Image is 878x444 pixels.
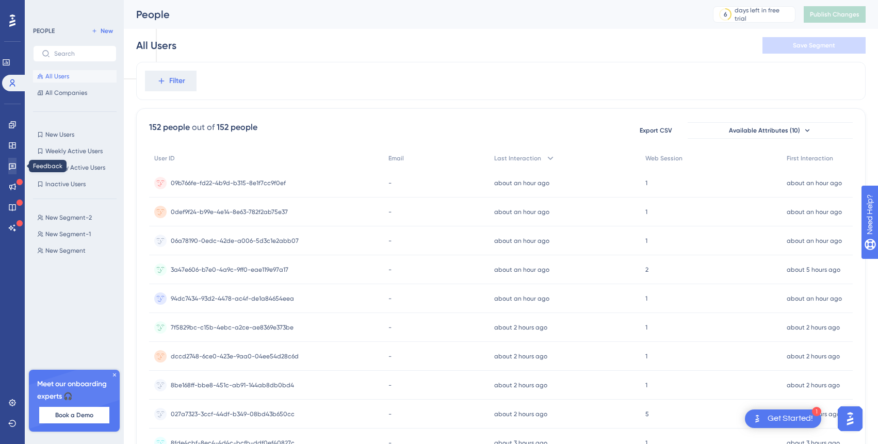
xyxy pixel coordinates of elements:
span: Inactive Users [45,180,86,188]
iframe: UserGuiding AI Assistant Launcher [835,403,866,434]
span: Email [388,154,404,162]
span: 8be168ff-bbe8-451c-ab91-144ab8db0bd4 [171,381,294,389]
span: 1 [645,352,647,360]
span: Web Session [645,154,682,162]
span: Need Help? [24,3,64,15]
span: 027a7323-3ccf-44df-b349-08bd43b650cc [171,410,295,418]
button: Filter [145,71,197,91]
button: Monthly Active Users [33,161,117,174]
span: - [388,381,392,389]
div: People [136,7,687,22]
span: - [388,179,392,187]
div: days left in free trial [735,6,792,23]
button: New Segment [33,244,123,257]
span: 5 [645,410,649,418]
time: about 2 hours ago [787,353,840,360]
div: 152 people [149,121,190,134]
time: about an hour ago [787,179,842,187]
time: about an hour ago [494,295,549,302]
span: Weekly Active Users [45,147,103,155]
time: about 5 hours ago [787,266,840,273]
time: about 2 hours ago [494,353,547,360]
time: about 2 hours ago [787,382,840,389]
button: Export CSV [630,122,681,139]
time: about 2 hours ago [787,324,840,331]
span: Monthly Active Users [45,163,105,172]
span: dccd2748-6ce0-423e-9aa0-04ee54d28c6d [171,352,299,360]
span: Filter [169,75,185,87]
span: New Users [45,130,74,139]
span: Export CSV [640,126,672,135]
button: Save Segment [762,37,866,54]
div: 152 people [217,121,257,134]
time: about 2 hours ago [494,410,547,418]
span: - [388,266,392,274]
time: about an hour ago [787,237,842,244]
span: Save Segment [793,41,835,50]
button: All Companies [33,87,117,99]
button: Book a Demo [39,407,109,423]
time: about an hour ago [787,295,842,302]
span: - [388,410,392,418]
time: about an hour ago [494,237,549,244]
span: Book a Demo [55,411,93,419]
span: - [388,323,392,332]
time: about 2 hours ago [494,324,547,331]
span: 1 [645,208,647,216]
span: New Segment-2 [45,213,92,222]
span: Available Attributes (10) [729,126,800,135]
time: about an hour ago [787,208,842,216]
span: First Interaction [787,154,833,162]
div: Open Get Started! checklist, remaining modules: 1 [745,409,821,428]
span: 1 [645,323,647,332]
div: All Users [136,38,176,53]
span: 2 [645,266,648,274]
span: 0def9f24-b99e-4e14-8e63-782f2ab75e37 [171,208,288,216]
span: - [388,208,392,216]
span: All Users [45,72,69,80]
span: - [388,352,392,360]
button: New Segment-1 [33,228,123,240]
div: 1 [812,407,821,416]
span: 1 [645,179,647,187]
span: New Segment-1 [45,230,91,238]
time: about an hour ago [494,179,549,187]
button: All Users [33,70,117,83]
span: All Companies [45,89,87,97]
span: Meet our onboarding experts 🎧 [37,378,111,403]
span: Last Interaction [494,154,541,162]
button: New [88,25,117,37]
time: about an hour ago [494,208,549,216]
div: 6 [724,10,727,19]
span: 1 [645,294,647,303]
span: New Segment [45,246,86,255]
span: 09b766fe-fd22-4b9d-b315-8e1f7cc9f0ef [171,179,286,187]
time: about 2 hours ago [494,382,547,389]
input: Search [54,50,108,57]
button: Available Attributes (10) [688,122,853,139]
span: New [101,27,113,35]
button: Weekly Active Users [33,145,117,157]
button: New Users [33,128,117,141]
span: 1 [645,237,647,245]
span: 06a78190-0edc-42de-a006-5d3c1e2abb07 [171,237,299,245]
span: - [388,237,392,245]
button: Inactive Users [33,178,117,190]
span: User ID [154,154,175,162]
div: out of [192,121,215,134]
div: PEOPLE [33,27,55,35]
span: 94dc7434-93d2-4478-ac4f-de1a84654eea [171,294,294,303]
time: about an hour ago [494,266,549,273]
button: New Segment-2 [33,211,123,224]
span: 3a47e606-b7e0-4a9c-9ff0-eae119e97a17 [171,266,288,274]
span: - [388,294,392,303]
img: launcher-image-alternative-text [751,413,763,425]
span: Publish Changes [810,10,859,19]
span: 7f5829bc-c15b-4ebc-a2ce-ae8369e373be [171,323,294,332]
button: Publish Changes [804,6,866,23]
div: Get Started! [768,413,813,424]
span: 1 [645,381,647,389]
